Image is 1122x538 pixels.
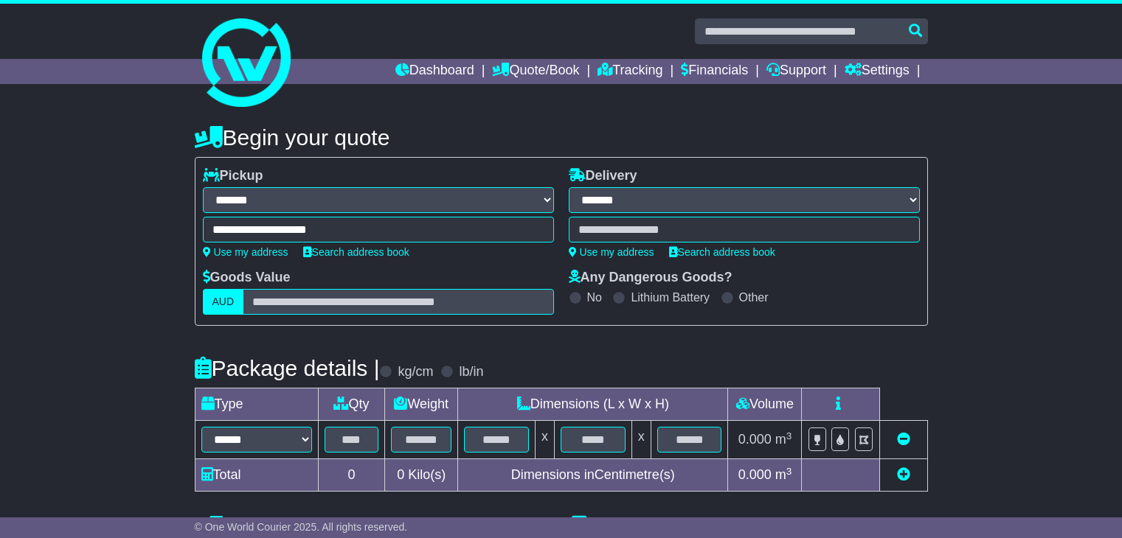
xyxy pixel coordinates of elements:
[631,290,710,304] label: Lithium Battery
[569,246,654,258] a: Use my address
[631,421,651,459] td: x
[738,432,772,447] span: 0.000
[775,432,792,447] span: m
[775,467,792,482] span: m
[385,388,458,421] td: Weight
[458,459,728,492] td: Dimensions in Centimetre(s)
[766,59,826,84] a: Support
[195,125,928,150] h4: Begin your quote
[598,59,662,84] a: Tracking
[786,466,792,477] sup: 3
[738,467,772,482] span: 0.000
[195,388,318,421] td: Type
[398,364,433,380] label: kg/cm
[681,59,748,84] a: Financials
[458,388,728,421] td: Dimensions (L x W x H)
[569,168,637,184] label: Delivery
[669,246,775,258] a: Search address book
[195,521,408,533] span: © One World Courier 2025. All rights reserved.
[569,270,733,286] label: Any Dangerous Goods?
[203,246,288,258] a: Use my address
[397,467,404,482] span: 0
[318,388,385,421] td: Qty
[897,467,910,482] a: Add new item
[195,459,318,492] td: Total
[587,290,602,304] label: No
[459,364,483,380] label: lb/in
[535,421,554,459] td: x
[845,59,910,84] a: Settings
[303,246,409,258] a: Search address book
[739,290,769,304] label: Other
[786,430,792,441] sup: 3
[492,59,579,84] a: Quote/Book
[195,356,380,380] h4: Package details |
[897,432,910,447] a: Remove this item
[728,388,802,421] td: Volume
[203,270,291,286] label: Goods Value
[395,59,474,84] a: Dashboard
[318,459,385,492] td: 0
[385,459,458,492] td: Kilo(s)
[203,168,263,184] label: Pickup
[203,289,244,315] label: AUD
